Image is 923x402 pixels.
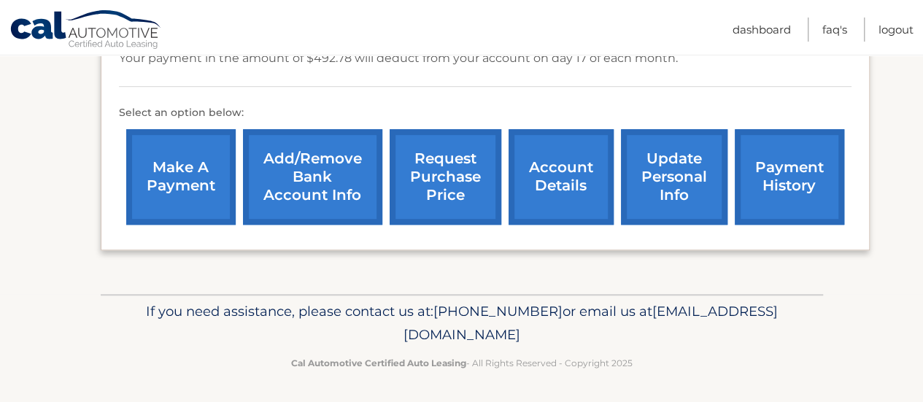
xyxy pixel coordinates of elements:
p: If you need assistance, please contact us at: or email us at [110,300,814,347]
span: [PHONE_NUMBER] [433,303,563,320]
a: Cal Automotive [9,9,163,52]
p: Your payment in the amount of $492.78 will deduct from your account on day 17 of each month. [119,48,678,69]
a: FAQ's [822,18,847,42]
a: account details [509,129,614,225]
strong: Cal Automotive Certified Auto Leasing [291,357,466,368]
p: Select an option below: [119,104,851,122]
a: Dashboard [733,18,791,42]
a: Add/Remove bank account info [243,129,382,225]
a: request purchase price [390,129,501,225]
a: make a payment [126,129,236,225]
a: payment history [735,129,844,225]
a: Logout [878,18,914,42]
p: - All Rights Reserved - Copyright 2025 [110,355,814,371]
a: update personal info [621,129,727,225]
